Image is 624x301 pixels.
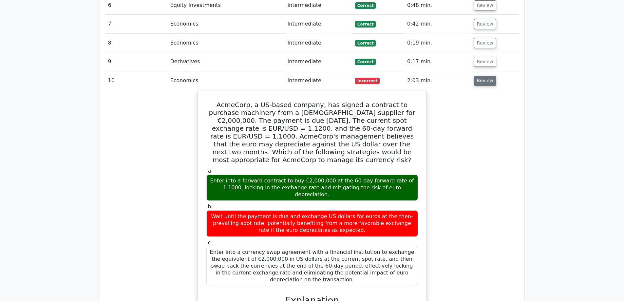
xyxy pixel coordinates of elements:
span: Correct [355,40,376,47]
td: Economics [168,34,285,52]
td: 0:19 min. [405,34,471,52]
span: Incorrect [355,78,380,84]
button: Review [474,19,496,29]
td: 7 [105,15,168,33]
span: Correct [355,59,376,65]
td: 0:17 min. [405,52,471,71]
span: Correct [355,21,376,28]
button: Review [474,0,496,10]
td: Derivatives [168,52,285,71]
span: Correct [355,2,376,9]
button: Review [474,76,496,86]
td: 9 [105,52,168,71]
span: c. [208,239,213,246]
td: Intermediate [285,71,352,90]
h5: AcmeCorp, a US-based company, has signed a contract to purchase machinery from a [DEMOGRAPHIC_DAT... [206,101,419,164]
td: Intermediate [285,15,352,33]
span: b. [208,203,213,210]
td: Economics [168,15,285,33]
div: Enter into a currency swap agreement with a financial institution to exchange the equivalent of €... [206,246,418,286]
td: 0:42 min. [405,15,471,33]
button: Review [474,57,496,67]
td: Intermediate [285,34,352,52]
span: a. [208,168,213,174]
td: Economics [168,71,285,90]
button: Review [474,38,496,48]
div: Enter into a forward contract to buy €2,000,000 at the 60-day forward rate of 1.1000, locking in ... [206,175,418,201]
div: Wait until the payment is due and exchange US dollars for euros at the then-prevailing spot rate,... [206,210,418,236]
td: 10 [105,71,168,90]
td: 2:03 min. [405,71,471,90]
td: 8 [105,34,168,52]
td: Intermediate [285,52,352,71]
